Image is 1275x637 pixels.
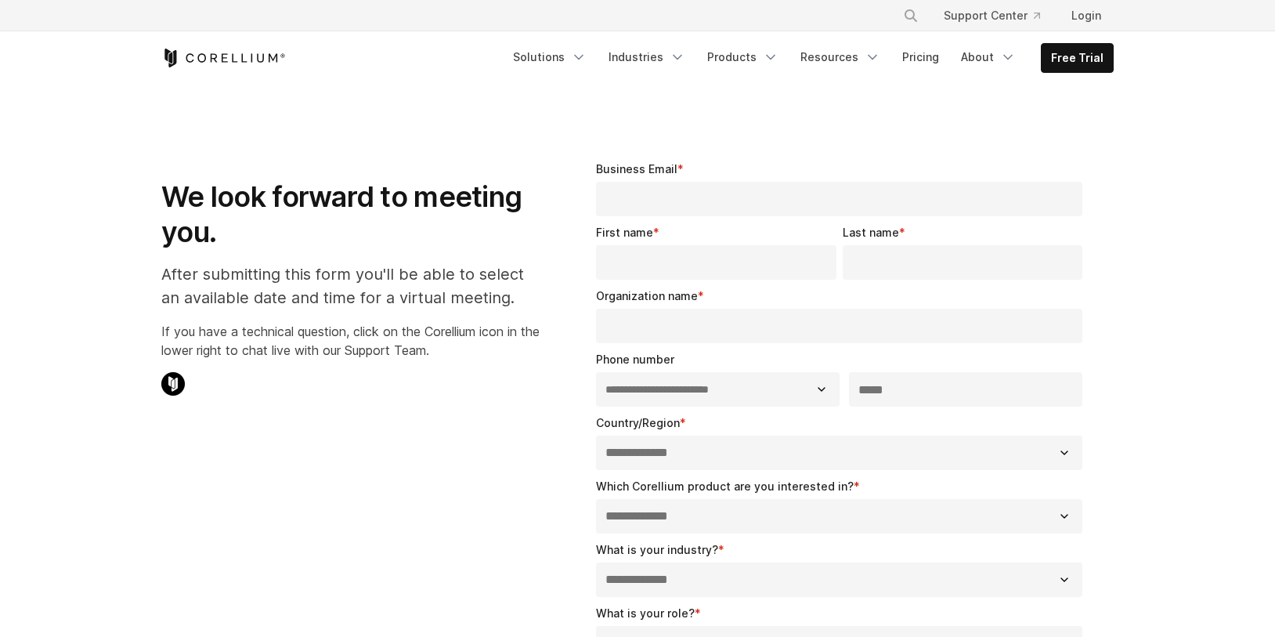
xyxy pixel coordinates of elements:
p: After submitting this form you'll be able to select an available date and time for a virtual meet... [161,262,540,309]
a: Resources [791,43,890,71]
a: Solutions [504,43,596,71]
span: First name [596,226,653,239]
div: Navigation Menu [504,43,1114,73]
span: Phone number [596,353,674,366]
span: Country/Region [596,416,680,429]
span: Last name [843,226,899,239]
span: Business Email [596,162,677,176]
p: If you have a technical question, click on the Corellium icon in the lower right to chat live wit... [161,322,540,360]
a: Support Center [931,2,1053,30]
a: Products [698,43,788,71]
span: Organization name [596,289,698,302]
h1: We look forward to meeting you. [161,179,540,250]
a: Corellium Home [161,49,286,67]
span: Which Corellium product are you interested in? [596,480,854,493]
a: Free Trial [1042,44,1113,72]
a: Login [1059,2,1114,30]
a: Pricing [893,43,948,71]
a: About [952,43,1025,71]
img: Corellium Chat Icon [161,372,185,396]
span: What is your industry? [596,543,718,556]
div: Navigation Menu [884,2,1114,30]
button: Search [897,2,925,30]
span: What is your role? [596,606,695,620]
a: Industries [599,43,695,71]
